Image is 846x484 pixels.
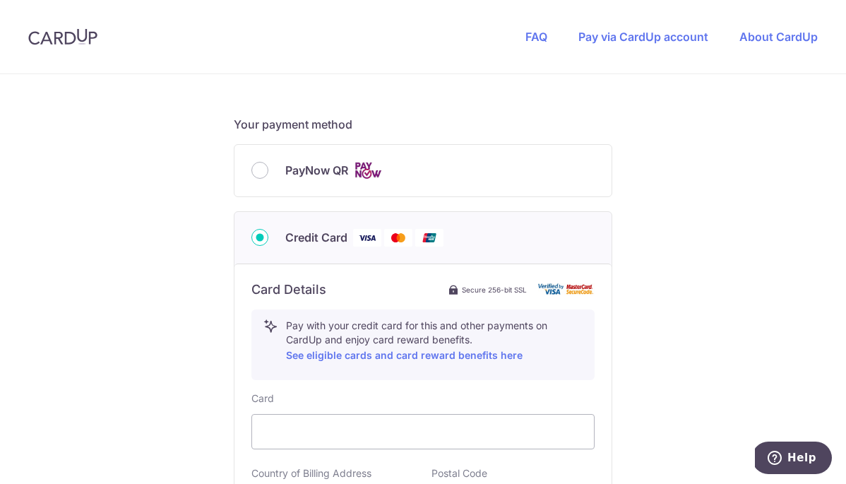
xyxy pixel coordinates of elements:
a: About CardUp [739,30,818,44]
img: Visa [353,229,381,247]
span: PayNow QR [285,162,348,179]
h5: Your payment method [234,116,612,133]
img: Union Pay [415,229,443,247]
label: Card [251,391,274,406]
a: FAQ [525,30,547,44]
img: Mastercard [384,229,412,247]
label: Country of Billing Address [251,466,371,480]
iframe: Opens a widget where you can find more information [755,442,832,477]
div: Credit Card Visa Mastercard Union Pay [251,229,595,247]
div: PayNow QR Cards logo [251,162,595,179]
iframe: Secure card payment input frame [263,423,583,440]
a: See eligible cards and card reward benefits here [286,349,523,361]
a: Pay via CardUp account [578,30,708,44]
span: Credit Card [285,229,347,246]
span: Secure 256-bit SSL [462,284,527,295]
label: Postal Code [431,466,487,480]
img: CardUp [28,28,97,45]
img: Cards logo [354,162,382,179]
h6: Card Details [251,281,326,298]
p: Pay with your credit card for this and other payments on CardUp and enjoy card reward benefits. [286,319,583,364]
img: card secure [538,283,595,295]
